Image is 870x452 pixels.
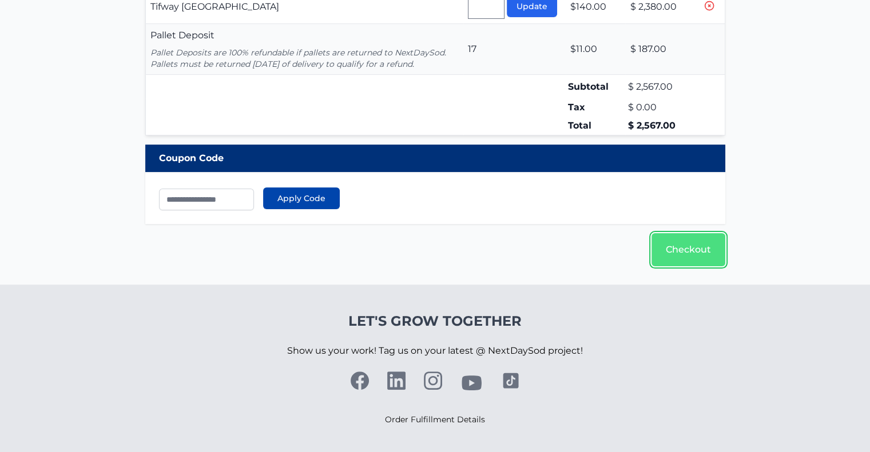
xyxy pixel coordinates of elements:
[263,187,340,209] button: Apply Code
[385,414,485,425] a: Order Fulfillment Details
[566,117,625,135] td: Total
[287,330,583,371] p: Show us your work! Tag us on your latest @ NextDaySod project!
[145,145,725,172] div: Coupon Code
[566,75,625,99] td: Subtotal
[651,233,725,266] a: Checkout
[277,193,325,204] span: Apply Code
[463,24,566,75] td: 17
[566,24,625,75] td: $11.00
[625,117,701,135] td: $ 2,567.00
[287,312,583,330] h4: Let's Grow Together
[566,98,625,117] td: Tax
[150,47,459,70] p: Pallet Deposits are 100% refundable if pallets are returned to NextDaySod. Pallets must be return...
[625,98,701,117] td: $ 0.00
[625,24,701,75] td: $ 187.00
[625,75,701,99] td: $ 2,567.00
[145,24,463,75] td: Pallet Deposit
